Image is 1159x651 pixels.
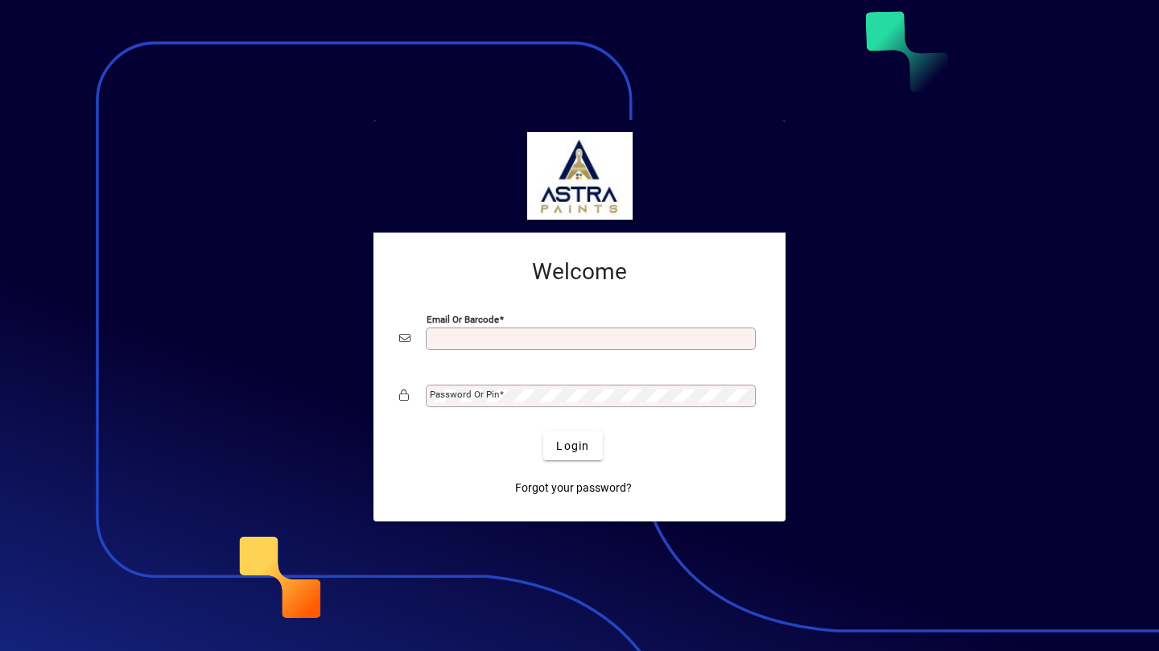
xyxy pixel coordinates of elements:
[515,480,632,496] span: Forgot your password?
[430,389,499,400] mat-label: Password or Pin
[509,473,638,502] a: Forgot your password?
[556,438,589,455] span: Login
[543,431,602,460] button: Login
[399,258,760,286] h2: Welcome
[427,314,499,325] mat-label: Email or Barcode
